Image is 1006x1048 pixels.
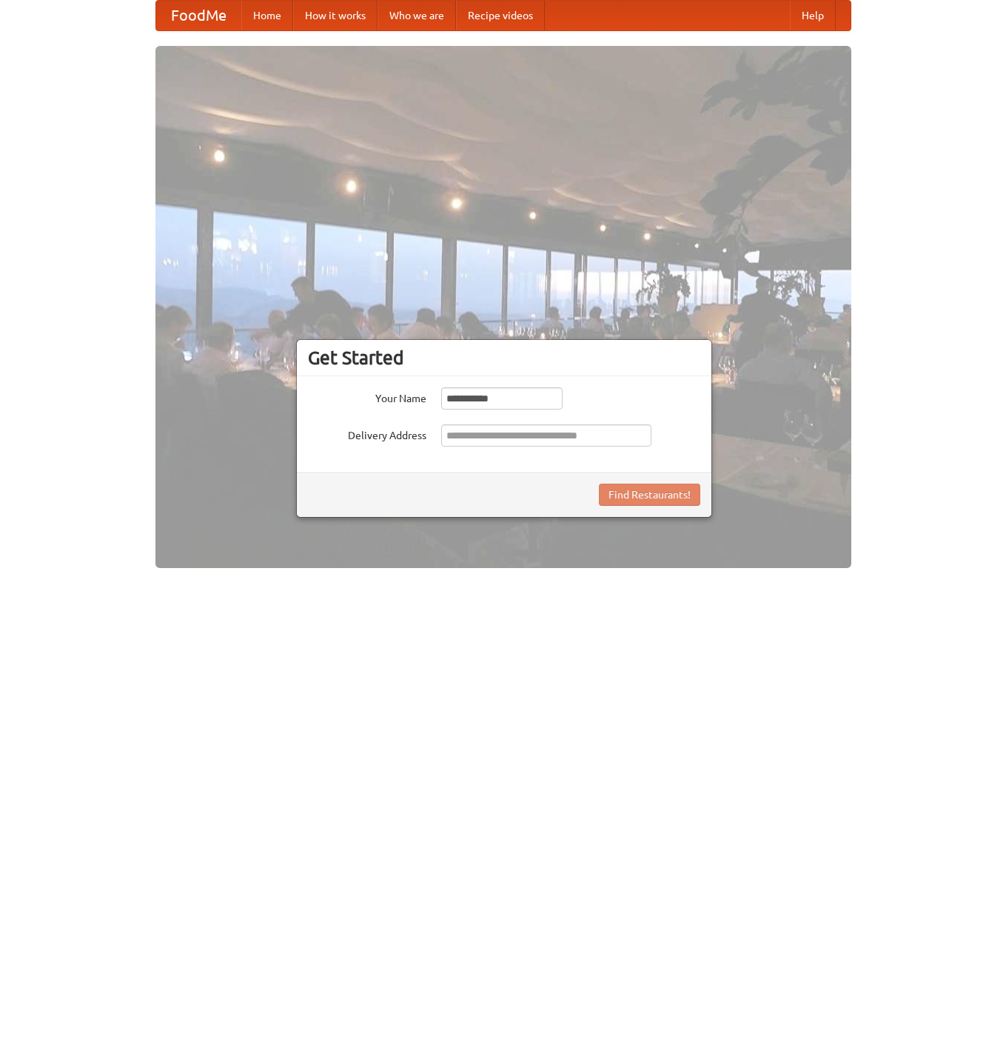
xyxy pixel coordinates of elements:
[456,1,545,30] a: Recipe videos
[241,1,293,30] a: Home
[599,484,700,506] button: Find Restaurants!
[308,424,426,443] label: Delivery Address
[308,387,426,406] label: Your Name
[308,347,700,369] h3: Get Started
[378,1,456,30] a: Who we are
[156,1,241,30] a: FoodMe
[293,1,378,30] a: How it works
[790,1,836,30] a: Help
